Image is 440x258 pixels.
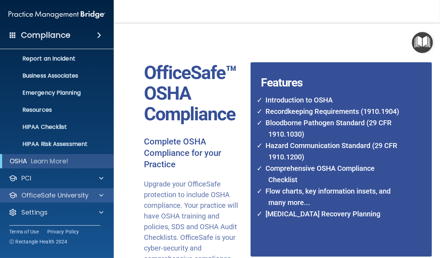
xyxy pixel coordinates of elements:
li: Introduction to OSHA [262,94,404,106]
li: Hazard Communication Standard (29 CFR 1910.1200) [262,140,404,163]
li: [MEDICAL_DATA] Recovery Planning [262,208,404,220]
p: Emergency Planning [5,89,102,96]
a: Privacy Policy [47,228,79,235]
button: Open Resource Center [412,32,433,53]
li: Bloodborne Pathogen Standard (29 CFR 1910.1030) [262,117,404,140]
p: OfficeSafe University [21,191,88,200]
a: Terms of Use [9,228,39,235]
p: Settings [21,208,48,217]
h4: Compliance [21,30,70,40]
img: PMB logo [9,7,105,22]
p: Learn More! [31,157,69,165]
p: Resources [5,106,102,114]
p: OSHA [10,157,27,165]
p: Complete OSHA Compliance for your Practice [144,136,245,170]
li: Flow charts, key information insets, and many more... [262,185,404,208]
p: Report an Incident [5,55,102,62]
p: OfficeSafe™ OSHA Compliance [144,63,245,125]
a: Settings [9,208,103,217]
p: Business Associates [5,72,102,79]
li: Comprehensive OSHA Compliance Checklist [262,163,404,185]
p: HIPAA Risk Assessment [5,141,102,148]
li: Recordkeeping Requirements (1910.1904) [262,106,404,117]
p: HIPAA Checklist [5,123,102,131]
p: PCI [21,174,31,183]
a: PCI [9,174,103,183]
span: Ⓒ Rectangle Health 2024 [9,238,68,245]
a: OfficeSafe University [9,191,103,200]
h4: Features [251,62,413,77]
